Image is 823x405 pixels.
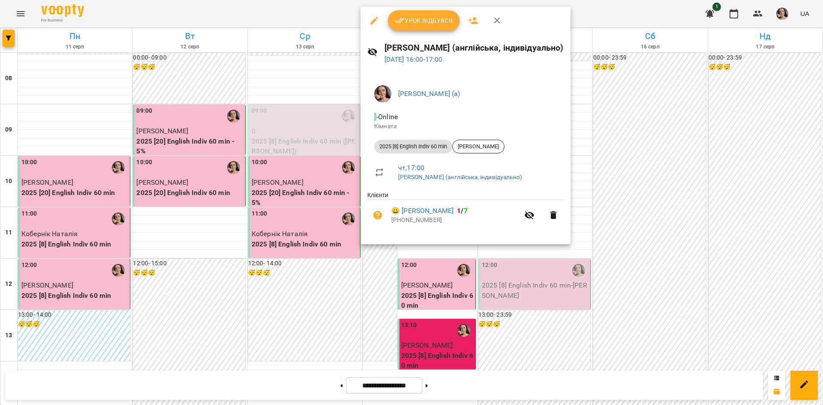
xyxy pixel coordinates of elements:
[398,90,460,98] a: [PERSON_NAME] (а)
[457,207,461,215] span: 1
[374,143,452,150] span: 2025 [8] English Indiv 60 min
[391,216,519,225] p: [PHONE_NUMBER]
[384,41,564,54] h6: [PERSON_NAME] (англійська, індивідуально)
[374,113,399,121] span: - Online
[384,55,443,63] a: [DATE] 16:00-17:00
[398,164,424,172] a: чт , 17:00
[452,140,505,153] div: [PERSON_NAME]
[457,207,467,215] b: /
[398,174,522,180] a: [PERSON_NAME] (англійська, індивідуально)
[367,191,564,234] ul: Клієнти
[374,122,557,131] p: Кімната
[374,85,391,102] img: aaa0aa5797c5ce11638e7aad685b53dd.jpeg
[388,10,460,31] button: Урок відбувся
[367,205,388,225] button: Візит ще не сплачено. Додати оплату?
[464,207,468,215] span: 7
[391,206,454,216] a: 😀 [PERSON_NAME]
[395,15,453,26] span: Урок відбувся
[453,143,504,150] span: [PERSON_NAME]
